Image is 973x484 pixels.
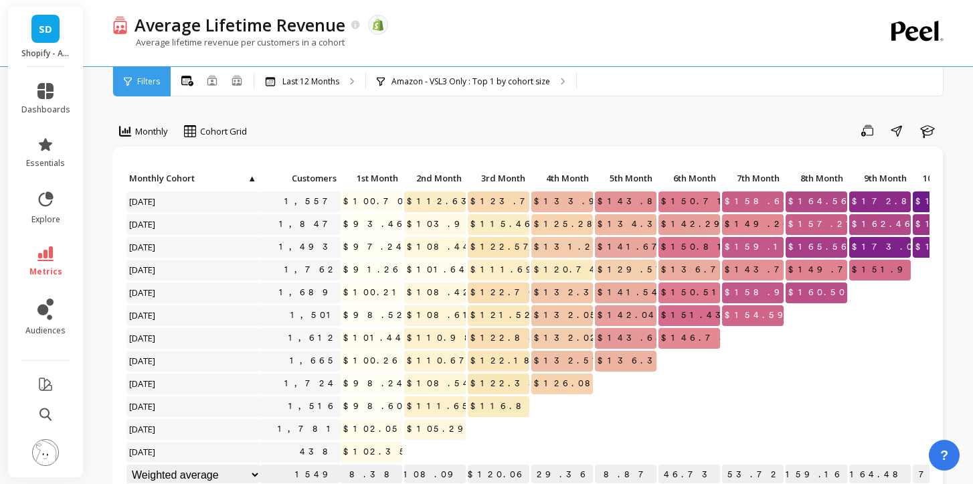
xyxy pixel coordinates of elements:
span: Cohort Grid [200,125,247,138]
p: Shopify - All Data [21,48,70,59]
span: essentials [26,158,65,169]
span: dashboards [21,104,70,115]
span: metrics [29,266,62,277]
button: ? [929,440,960,471]
span: audiences [25,325,66,336]
p: Average Lifetime Revenue [135,13,345,36]
img: header icon [112,15,128,35]
span: explore [31,214,60,225]
span: ? [940,446,948,465]
img: profile picture [32,439,59,466]
p: Amazon - VSL3 Only : Top 1 by cohort size [391,76,550,87]
p: Average lifetime revenue per customers in a cohort [112,36,345,48]
span: SD [39,21,52,37]
span: Filters [137,76,160,87]
span: Monthly [135,125,168,138]
img: api.shopify.svg [372,19,384,31]
p: Last 12 Months [282,76,339,87]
